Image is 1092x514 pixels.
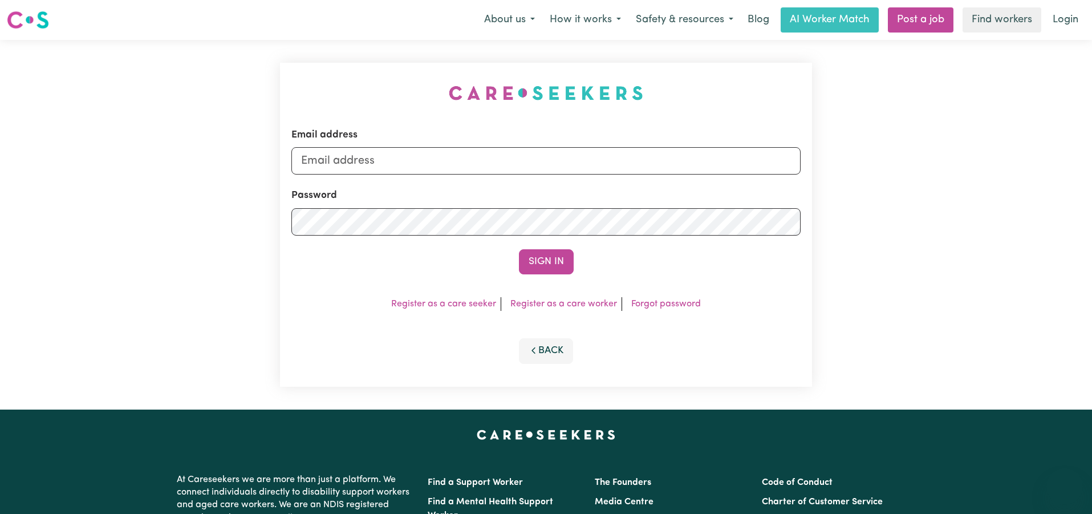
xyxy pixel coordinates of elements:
a: Register as a care worker [510,300,617,309]
a: Media Centre [595,497,653,507]
button: Safety & resources [628,8,741,32]
a: Forgot password [631,300,701,309]
a: Charter of Customer Service [762,497,883,507]
a: Careseekers home page [477,430,615,439]
a: Register as a care seeker [391,300,496,309]
a: Blog [741,7,776,33]
button: Sign In [519,249,574,274]
a: Careseekers logo [7,7,49,33]
a: AI Worker Match [781,7,879,33]
a: The Founders [595,478,651,487]
label: Email address [291,128,358,143]
a: Code of Conduct [762,478,833,487]
a: Post a job [888,7,953,33]
button: How it works [542,8,628,32]
a: Find a Support Worker [428,478,523,487]
label: Password [291,188,337,203]
a: Find workers [963,7,1041,33]
input: Email address [291,147,801,175]
img: Careseekers logo [7,10,49,30]
button: About us [477,8,542,32]
iframe: Button to launch messaging window [1046,468,1083,505]
button: Back [519,338,574,363]
a: Login [1046,7,1085,33]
